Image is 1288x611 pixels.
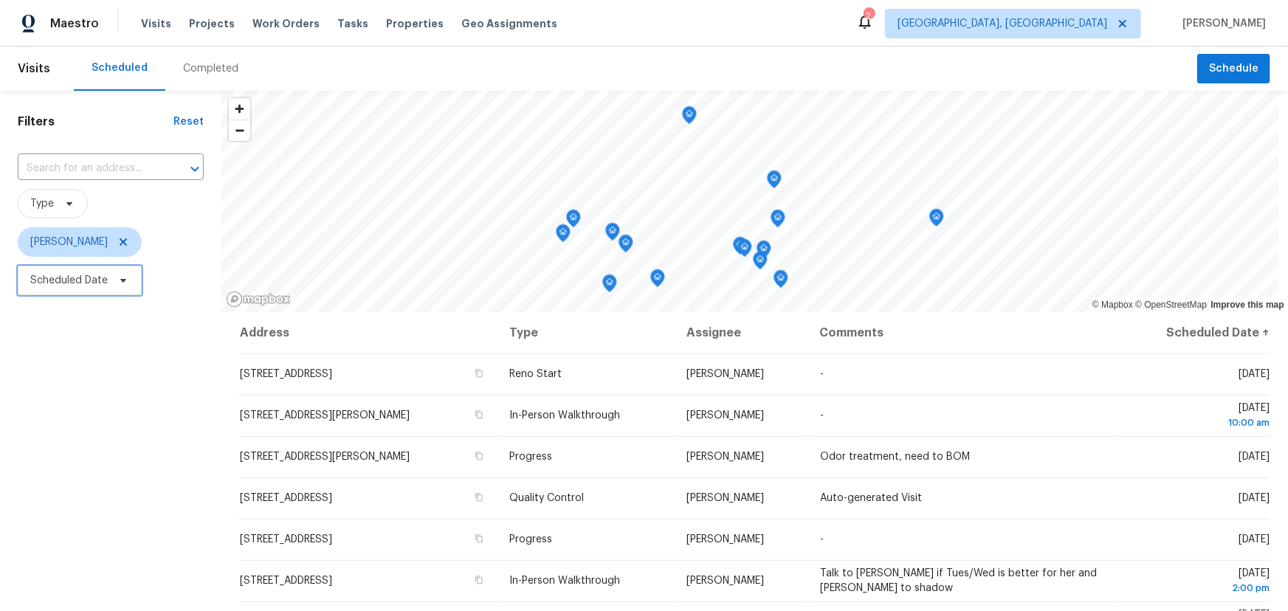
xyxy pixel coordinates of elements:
span: [STREET_ADDRESS][PERSON_NAME] [240,452,410,462]
span: [STREET_ADDRESS][PERSON_NAME] [240,410,410,421]
div: Completed [183,61,238,76]
span: Scheduled Date [30,273,108,288]
span: Progress [509,534,552,545]
button: Copy Address [472,491,486,504]
div: Map marker [556,224,571,247]
span: - [820,369,824,379]
th: Address [239,312,497,353]
div: Map marker [566,210,581,232]
span: [DATE] [1239,493,1270,503]
button: Copy Address [472,532,486,545]
div: 2 [864,9,874,24]
span: [DATE] [1239,452,1270,462]
span: Reno Start [509,369,562,379]
div: Map marker [682,106,697,129]
div: Map marker [650,269,665,292]
span: Auto-generated Visit [820,493,922,503]
div: Map marker [757,241,771,263]
th: Type [497,312,675,353]
h1: Filters [18,114,173,129]
span: [DATE] [1239,534,1270,545]
div: 10:00 am [1129,415,1270,430]
span: Work Orders [252,16,320,31]
span: [PERSON_NAME] [686,369,764,379]
button: Copy Address [472,449,486,463]
span: Progress [509,452,552,462]
span: [PERSON_NAME] [686,534,764,545]
div: Map marker [929,209,944,232]
span: [PERSON_NAME] [686,493,764,503]
span: [PERSON_NAME] [30,235,108,249]
div: Reset [173,114,204,129]
span: [STREET_ADDRESS] [240,369,332,379]
button: Open [185,159,205,179]
span: [STREET_ADDRESS] [240,576,332,586]
a: OpenStreetMap [1135,300,1207,310]
span: [GEOGRAPHIC_DATA], [GEOGRAPHIC_DATA] [898,16,1107,31]
span: Visits [18,52,50,85]
span: [PERSON_NAME] [1177,16,1266,31]
div: Map marker [767,170,782,193]
div: Map marker [605,223,620,246]
canvas: Map [221,91,1278,312]
th: Scheduled Date ↑ [1117,312,1270,353]
span: [PERSON_NAME] [686,576,764,586]
span: - [820,410,824,421]
button: Copy Address [472,367,486,380]
input: Search for an address... [18,157,162,180]
span: [DATE] [1129,568,1270,596]
th: Comments [808,312,1117,353]
span: Geo Assignments [461,16,557,31]
div: Map marker [733,237,748,260]
span: In-Person Walkthrough [509,410,620,421]
span: [STREET_ADDRESS] [240,493,332,503]
span: Type [30,196,54,211]
a: Mapbox [1092,300,1133,310]
span: Odor treatment, need to BOM [820,452,970,462]
span: Maestro [50,16,99,31]
div: Map marker [619,235,633,258]
button: Copy Address [472,408,486,421]
a: Mapbox homepage [226,291,291,308]
div: Map marker [753,252,768,275]
span: Properties [386,16,444,31]
span: Projects [189,16,235,31]
div: Map marker [602,275,617,297]
th: Assignee [675,312,808,353]
span: [PERSON_NAME] [686,452,764,462]
span: In-Person Walkthrough [509,576,620,586]
span: [DATE] [1129,403,1270,430]
button: Zoom in [229,98,250,120]
span: - [820,534,824,545]
span: Talk to [PERSON_NAME] if Tues/Wed is better for her and [PERSON_NAME] to shadow [820,568,1097,593]
span: Schedule [1209,60,1258,78]
div: Map marker [774,270,788,293]
div: 2:00 pm [1129,581,1270,596]
button: Copy Address [472,573,486,587]
span: Visits [141,16,171,31]
a: Improve this map [1211,300,1284,310]
div: Map marker [771,210,785,232]
span: Quality Control [509,493,584,503]
button: Zoom out [229,120,250,141]
span: [PERSON_NAME] [686,410,764,421]
span: Tasks [337,18,368,29]
div: Scheduled [92,61,148,75]
span: [STREET_ADDRESS] [240,534,332,545]
div: Map marker [737,239,752,262]
span: [DATE] [1239,369,1270,379]
button: Schedule [1197,54,1270,84]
